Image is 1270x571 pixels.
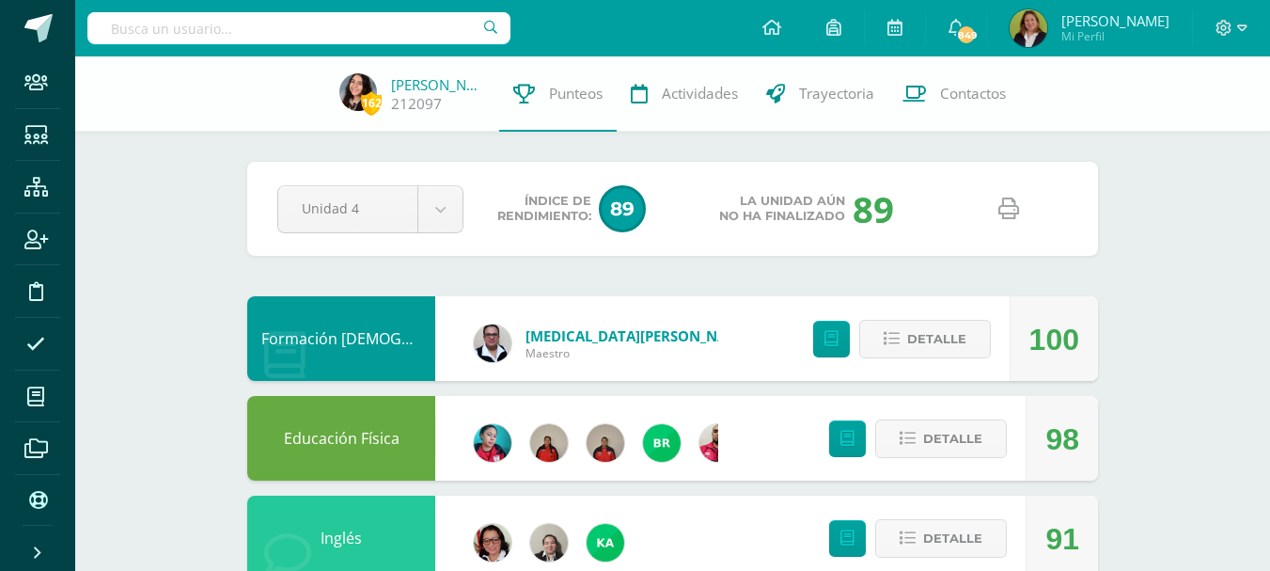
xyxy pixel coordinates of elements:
[923,521,982,556] span: Detalle
[719,194,845,224] span: La unidad aún no ha finalizado
[1061,11,1169,30] span: [PERSON_NAME]
[87,12,510,44] input: Busca un usuario...
[497,194,591,224] span: Índice de Rendimiento:
[530,424,568,462] img: d4deafe5159184ad8cadd3f58d7b9740.png
[1029,297,1079,382] div: 100
[587,524,624,562] img: a64c3460752fcf2c5e8663a69b02fa63.png
[859,320,991,358] button: Detalle
[474,524,511,562] img: 2ca4f91e2a017358137dd701126cf722.png
[474,325,511,362] img: 2b9ad40edd54c2f1af5f41f24ea34807.png
[474,424,511,462] img: 4042270918fd6b5921d0ca12ded71c97.png
[617,56,752,132] a: Actividades
[525,326,751,345] a: [MEDICAL_DATA][PERSON_NAME]
[499,56,617,132] a: Punteos
[247,396,435,481] div: Educación Física
[302,186,394,230] span: Unidad 4
[643,424,681,462] img: 7976fc47626adfddeb45c36bac81a772.png
[361,91,382,115] span: 162
[530,524,568,562] img: 525b25e562e1b2fd5211d281b33393db.png
[940,84,1006,103] span: Contactos
[391,75,485,94] a: [PERSON_NAME]
[875,519,1007,558] button: Detalle
[875,420,1007,458] button: Detalle
[549,84,603,103] span: Punteos
[907,322,966,357] span: Detalle
[799,84,874,103] span: Trayectoria
[923,421,982,456] span: Detalle
[278,186,463,232] a: Unidad 4
[1010,9,1047,47] img: a164061a65f1df25e60207af94843a26.png
[662,84,738,103] span: Actividades
[1045,397,1079,482] div: 98
[391,94,442,114] a: 212097
[587,424,624,462] img: 139d064777fbe6bf61491abfdba402ef.png
[956,24,977,45] span: 849
[853,184,894,233] div: 89
[888,56,1020,132] a: Contactos
[1061,28,1169,44] span: Mi Perfil
[599,185,646,232] span: 89
[339,73,377,111] img: b3a36e5a782c0434555876c0ab9c23e6.png
[699,424,737,462] img: 720c24124c15ba549e3e394e132c7bff.png
[525,345,751,361] span: Maestro
[752,56,888,132] a: Trayectoria
[247,296,435,381] div: Formación Cristiana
